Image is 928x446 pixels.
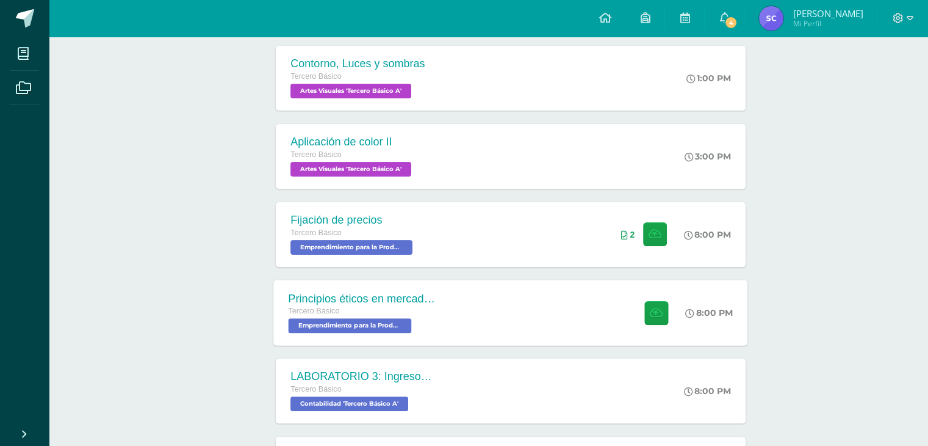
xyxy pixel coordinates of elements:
[630,230,635,239] span: 2
[686,73,731,84] div: 1:00 PM
[793,7,863,20] span: [PERSON_NAME]
[290,84,411,98] span: Artes Visuales 'Tercero Básico A'
[290,136,414,148] div: Aplicación de color II
[724,16,738,29] span: 4
[620,230,635,239] div: Archivos entregados
[290,214,415,227] div: Fijación de precios
[290,385,341,393] span: Tercero Básico
[289,307,340,315] span: Tercero Básico
[759,6,783,31] img: aae39bf88e0fc2c076ff2f6b7cf23b1c.png
[793,18,863,29] span: Mi Perfil
[290,150,341,159] span: Tercero Básico
[290,72,341,81] span: Tercero Básico
[289,292,436,305] div: Principios éticos en mercadotecnia y publicidad
[290,57,425,70] div: Contorno, Luces y sombras
[686,307,733,318] div: 8:00 PM
[290,240,412,255] span: Emprendimiento para la Productividad 'Tercero Básico A'
[290,162,411,177] span: Artes Visuales 'Tercero Básico A'
[685,151,731,162] div: 3:00 PM
[684,229,731,240] div: 8:00 PM
[684,386,731,397] div: 8:00 PM
[290,228,341,237] span: Tercero Básico
[289,318,412,333] span: Emprendimiento para la Productividad 'Tercero Básico A'
[290,397,408,411] span: Contabilidad 'Tercero Básico A'
[290,370,437,383] div: LABORATORIO 3: Ingresos y deducciones laborales.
